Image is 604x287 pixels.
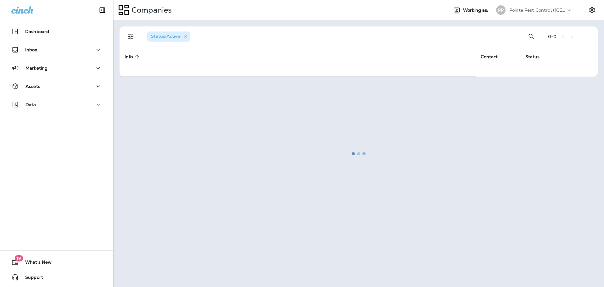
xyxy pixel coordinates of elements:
[19,275,43,282] span: Support
[25,66,48,71] p: Marketing
[6,271,107,284] button: Support
[19,260,52,267] span: What's New
[25,29,49,34] p: Dashboard
[6,80,107,93] button: Assets
[129,5,172,15] p: Companies
[93,4,111,16] button: Collapse Sidebar
[509,8,566,13] p: Pointe Pest Control ([GEOGRAPHIC_DATA])
[6,98,107,111] button: Data
[25,47,37,52] p: Inbox
[6,43,107,56] button: Inbox
[6,256,107,268] button: 19What's New
[25,102,36,107] p: Data
[586,4,598,16] button: Settings
[496,5,506,15] div: PP
[25,84,40,89] p: Assets
[463,8,490,13] span: Working as:
[6,25,107,38] button: Dashboard
[6,62,107,74] button: Marketing
[14,255,23,261] span: 19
